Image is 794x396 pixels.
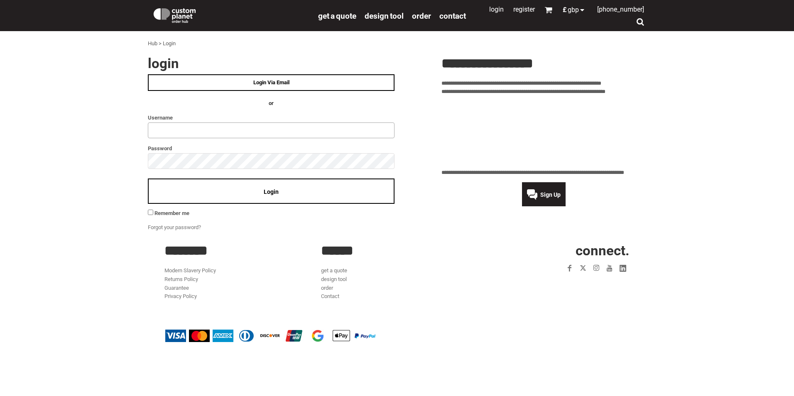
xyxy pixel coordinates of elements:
input: Remember me [148,210,153,215]
a: Hub [148,40,157,46]
a: Privacy Policy [164,293,197,299]
img: PayPal [355,333,375,338]
img: Google Pay [307,330,328,342]
span: design tool [365,11,404,21]
span: Contact [439,11,466,21]
a: Custom Planet [148,2,314,27]
img: American Express [213,330,233,342]
a: Returns Policy [164,276,198,282]
a: Login [489,5,504,13]
img: Diners Club [236,330,257,342]
div: > [159,39,162,48]
a: Login Via Email [148,74,395,91]
a: design tool [321,276,347,282]
a: design tool [365,11,404,20]
a: order [412,11,431,20]
span: [PHONE_NUMBER] [597,5,644,13]
img: Discover [260,330,281,342]
a: Register [513,5,535,13]
span: Sign Up [540,191,561,198]
label: Password [148,144,395,153]
img: Visa [165,330,186,342]
a: Guarantee [164,285,189,291]
h2: CONNECT. [478,244,630,257]
h4: OR [148,99,395,108]
a: Forgot your password? [148,224,201,230]
span: Remember me [154,210,189,216]
img: Apple Pay [331,330,352,342]
a: Contact [439,11,466,20]
iframe: Customer reviews powered by Trustpilot [515,280,630,290]
img: China UnionPay [284,330,304,342]
img: Mastercard [189,330,210,342]
span: GBP [568,7,579,13]
iframe: Customer reviews powered by Trustpilot [441,101,646,164]
a: Modern Slavery Policy [164,267,216,274]
label: Username [148,113,395,122]
span: £ [563,7,568,13]
a: get a quote [321,267,347,274]
h2: Login [148,56,395,70]
span: get a quote [318,11,356,21]
a: Contact [321,293,339,299]
span: order [412,11,431,21]
span: Login [264,188,279,195]
a: order [321,285,333,291]
span: Login Via Email [253,79,289,86]
a: get a quote [318,11,356,20]
div: Login [163,39,176,48]
img: Custom Planet [152,6,197,23]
